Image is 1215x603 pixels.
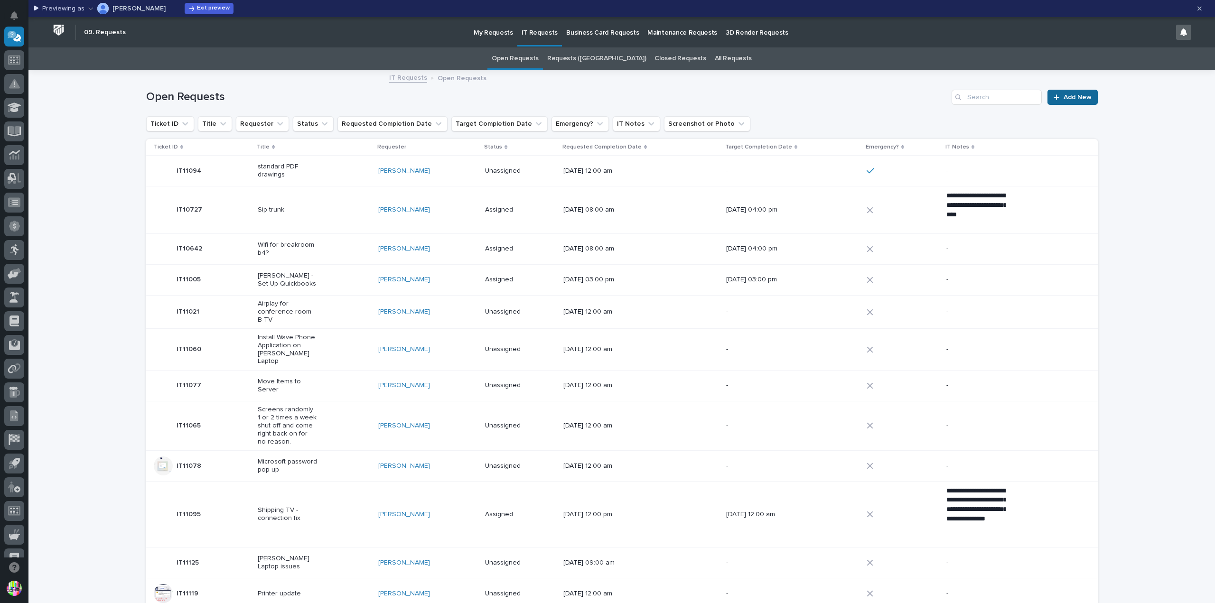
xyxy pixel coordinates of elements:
[197,5,230,12] span: Exit preview
[378,422,430,430] a: [PERSON_NAME]
[563,167,623,175] p: [DATE] 12:00 am
[67,175,115,183] a: Powered byPylon
[946,167,1006,175] p: -
[563,422,623,430] p: [DATE] 12:00 am
[258,506,317,522] p: Shipping TV - connection fix
[474,17,513,37] p: My Requests
[485,308,544,316] p: Unassigned
[378,167,430,175] a: [PERSON_NAME]
[725,142,792,152] p: Target Completion Date
[563,559,623,567] p: [DATE] 09:00 am
[257,142,270,152] p: Title
[378,245,430,253] a: [PERSON_NAME]
[377,142,406,152] p: Requester
[726,308,785,316] p: -
[177,165,203,175] p: IT11094
[146,186,1098,234] tr: IT10727IT10727 Sip trunk[PERSON_NAME] Assigned[DATE] 08:00 am[DATE] 04:00 pm**** **** **** **** *...
[654,47,706,70] a: Closed Requests
[378,276,430,284] a: [PERSON_NAME]
[9,37,173,53] p: Welcome 👋
[726,590,785,598] p: -
[647,17,717,37] p: Maintenance Requests
[9,121,17,128] div: 📖
[9,53,173,68] p: How can we help?
[485,167,544,175] p: Unassigned
[88,1,166,16] button: Austin Beachy[PERSON_NAME]
[6,116,56,133] a: 📖Help Docs
[177,588,200,598] p: IT11119
[952,90,1042,105] input: Search
[563,590,623,598] p: [DATE] 12:00 am
[337,116,448,131] button: Requested Completion Date
[42,5,84,13] p: Previewing as
[258,406,317,445] p: Screens randomly 1 or 2 times a week shut off and come right back on for no reason.
[484,142,502,152] p: Status
[236,116,289,131] button: Requester
[563,510,623,519] p: [DATE] 12:00 pm
[726,510,785,519] p: [DATE] 12:00 am
[4,578,24,598] button: users-avatar
[146,90,948,104] h1: Open Requests
[258,458,317,474] p: Microsoft password pop up
[177,306,201,316] p: IT11021
[154,142,178,152] p: Ticket ID
[9,9,28,28] img: Stacker
[378,590,430,598] a: [PERSON_NAME]
[177,380,203,390] p: IT11077
[664,116,750,131] button: Screenshot or Photo
[726,462,785,470] p: -
[726,422,785,430] p: -
[389,72,427,83] a: IT Requests
[721,17,792,46] a: 3D Render Requests
[438,72,486,83] p: Open Requests
[946,559,1006,567] p: -
[378,462,430,470] a: [PERSON_NAME]
[258,206,317,214] p: Sip trunk
[32,147,156,156] div: Start new chat
[69,120,121,129] span: Onboarding Call
[946,590,1006,598] p: -
[4,6,24,26] button: Notifications
[378,559,430,567] a: [PERSON_NAME]
[177,460,203,470] p: IT11078
[32,156,133,164] div: We're offline, we will be back soon!
[562,142,642,152] p: Requested Completion Date
[258,590,317,598] p: Printer update
[59,121,67,128] div: 🔗
[146,370,1098,401] tr: IT11077IT11077 Move Items to Server[PERSON_NAME] Unassigned[DATE] 12:00 am--
[146,401,1098,450] tr: IT11065IT11065 Screens randomly 1 or 2 times a week shut off and come right back on for no reason...
[177,420,203,430] p: IT11065
[946,276,1006,284] p: -
[715,47,752,70] a: All Requests
[1064,94,1092,101] span: Add New
[726,345,785,353] p: -
[258,334,317,365] p: Install Wave Phone Application on [PERSON_NAME] Laptop
[112,5,166,12] p: [PERSON_NAME]
[866,142,899,152] p: Emergency?
[177,243,204,253] p: IT10642
[485,422,544,430] p: Unassigned
[485,206,544,214] p: Assigned
[4,557,24,577] button: Open support chat
[146,116,194,131] button: Ticket ID
[146,481,1098,547] tr: IT11095IT11095 Shipping TV - connection fix[PERSON_NAME] Assigned[DATE] 12:00 pm[DATE] 12:00 am**...
[293,116,334,131] button: Status
[177,274,203,284] p: IT11005
[945,142,969,152] p: IT Notes
[146,264,1098,295] tr: IT11005IT11005 [PERSON_NAME] - Set Up Quickbooks[PERSON_NAME] Assigned[DATE] 03:00 pm[DATE] 03:00...
[177,204,204,214] p: IT10727
[563,206,623,214] p: [DATE] 08:00 am
[198,116,232,131] button: Title
[84,28,126,37] h2: 09. Requests
[97,3,109,14] img: Austin Beachy
[177,557,201,567] p: IT11125
[946,308,1006,316] p: -
[563,308,623,316] p: [DATE] 12:00 am
[485,245,544,253] p: Assigned
[9,147,27,164] img: 1736555164131-43832dd5-751b-4058-ba23-39d91318e5a0
[562,17,643,46] a: Business Card Requests
[378,206,430,214] a: [PERSON_NAME]
[258,163,317,179] p: standard PDF drawings
[177,343,203,353] p: IT11060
